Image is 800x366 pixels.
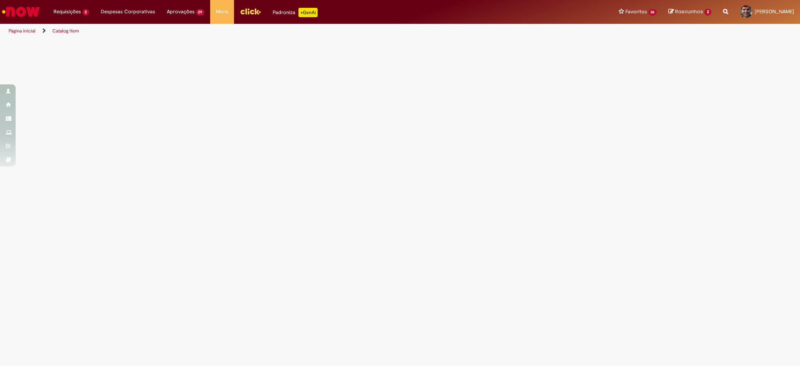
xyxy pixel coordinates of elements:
[101,8,155,16] span: Despesas Corporativas
[167,8,195,16] span: Aprovações
[54,8,81,16] span: Requisições
[668,8,711,16] a: Rascunhos
[273,8,318,17] div: Padroniza
[6,24,527,38] ul: Trilhas de página
[52,28,79,34] a: Catalog Item
[298,8,318,17] p: +GenAi
[755,8,794,15] span: [PERSON_NAME]
[625,8,647,16] span: Favoritos
[1,4,41,20] img: ServiceNow
[648,9,657,16] span: 36
[9,28,36,34] a: Página inicial
[216,8,228,16] span: More
[704,9,711,16] span: 2
[240,5,261,17] img: click_logo_yellow_360x200.png
[675,8,703,15] span: Rascunhos
[82,9,89,16] span: 2
[196,9,205,16] span: 29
